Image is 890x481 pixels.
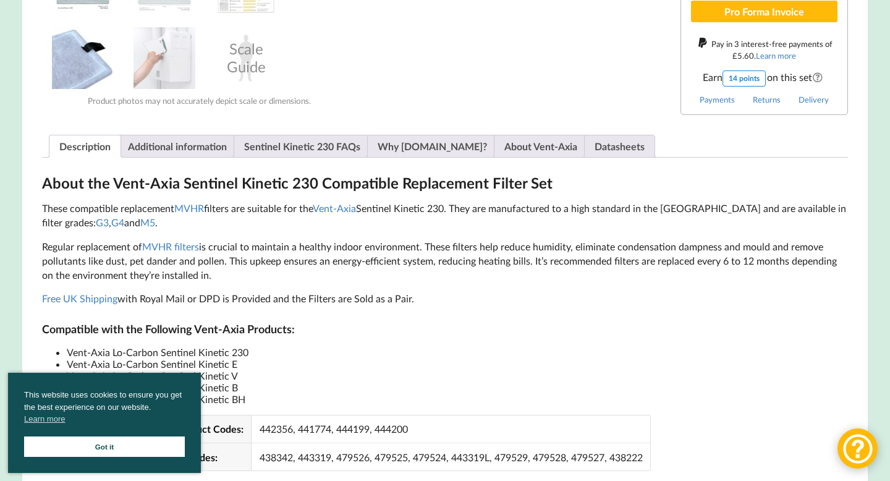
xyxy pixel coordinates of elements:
[8,373,201,473] div: cookieconsent
[215,27,277,89] div: Scale Guide
[42,292,117,304] a: Free UK Shipping
[59,135,111,157] a: Description
[96,216,109,228] a: G3
[723,70,766,87] div: 14 points
[42,96,357,106] div: Product photos may not accurately depict scale or dimensions.
[42,292,848,306] p: with Royal Mail or DPD is Provided and the Filters are Sold as a Pair.
[700,95,735,104] a: Payments
[251,443,650,470] td: 438342, 443319, 479526, 479525, 479524, 443319L, 479529, 479528, 479527, 438222
[24,389,185,428] span: This website uses cookies to ensure you get the best experience on our website.
[133,27,195,89] img: Installing an MVHR Filter
[140,216,155,228] a: M5
[67,393,848,405] li: Vent-Axia Lo-Carbon Sentinel Kinetic BH
[42,202,848,230] p: These compatible replacement filters are suitable for the Sentinel Kinetic 230. They are manufact...
[756,51,796,61] a: Learn more
[128,135,227,157] a: Additional information
[174,202,204,214] a: MVHR
[251,415,650,443] td: 442356, 441774, 444199, 444200
[504,135,577,157] a: About Vent-Axia
[67,346,848,358] li: Vent-Axia Lo-Carbon Sentinel Kinetic 230
[111,216,124,228] a: G4
[67,381,848,393] li: Vent-Axia Lo-Carbon Sentinel Kinetic B
[67,358,848,370] li: Vent-Axia Lo-Carbon Sentinel Kinetic E
[691,1,837,23] button: Pro Forma Invoice
[67,370,848,381] li: Vent-Axia Lo-Carbon Sentinel Kinetic V
[732,51,754,61] div: 5.60
[142,240,199,252] a: MVHR filters
[24,436,185,457] a: Got it cookie
[711,39,833,61] span: Pay in 3 interest-free payments of .
[244,135,360,157] a: Sentinel Kinetic 230 FAQs
[595,135,645,157] a: Datasheets
[691,70,837,87] span: Earn on this set
[42,322,848,336] h3: Compatible with the Following Vent-Axia Products:
[753,95,781,104] a: Returns
[42,240,848,283] p: Regular replacement of is crucial to maintain a healthy indoor environment. These filters help re...
[732,51,737,61] span: £
[52,27,114,89] img: MVHR Filter with a Black Tag
[313,202,356,214] a: Vent-Axia
[42,174,848,193] h2: About the Vent-Axia Sentinel Kinetic 230 Compatible Replacement Filter Set
[378,135,487,157] a: Why [DOMAIN_NAME]?
[799,95,829,104] a: Delivery
[24,413,65,425] a: cookies - Learn more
